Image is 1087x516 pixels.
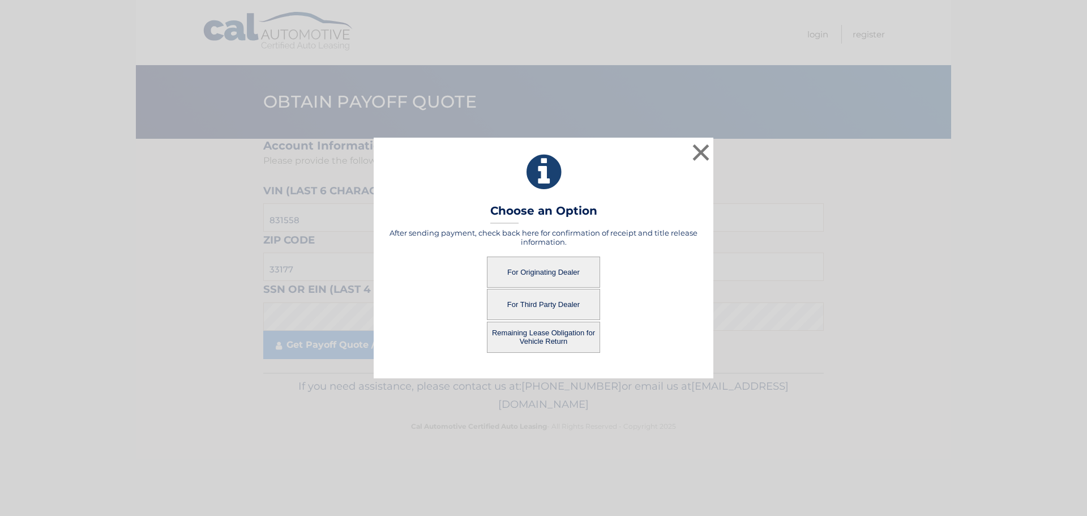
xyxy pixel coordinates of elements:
h5: After sending payment, check back here for confirmation of receipt and title release information. [388,228,699,246]
h3: Choose an Option [490,204,597,224]
button: For Originating Dealer [487,257,600,288]
button: × [690,141,712,164]
button: For Third Party Dealer [487,289,600,320]
button: Remaining Lease Obligation for Vehicle Return [487,322,600,353]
